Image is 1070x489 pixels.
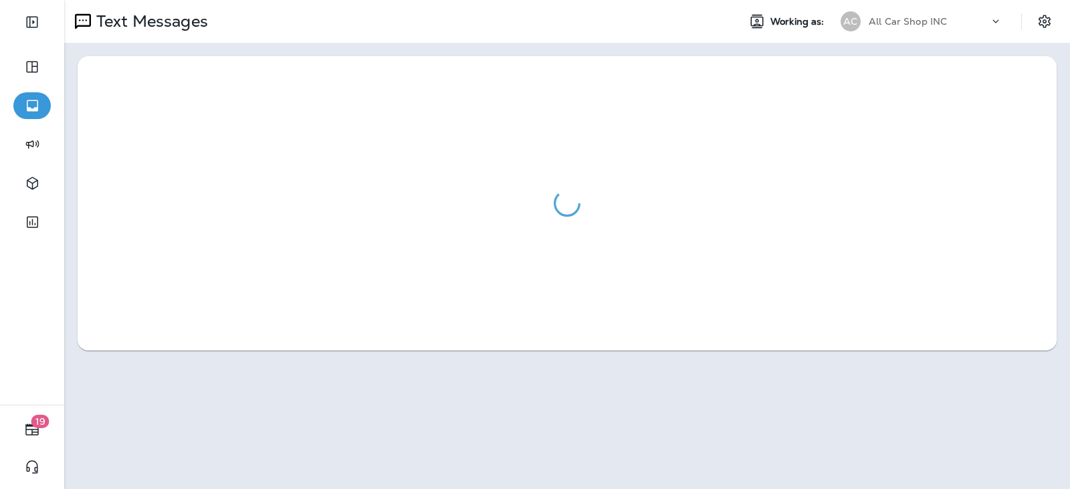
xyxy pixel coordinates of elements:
span: Working as: [770,16,827,27]
span: 19 [31,415,49,428]
button: Expand Sidebar [13,9,51,35]
p: Text Messages [91,11,208,31]
button: Settings [1033,9,1057,33]
button: 19 [13,416,51,443]
p: All Car Shop INC [869,16,947,27]
div: AC [841,11,861,31]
